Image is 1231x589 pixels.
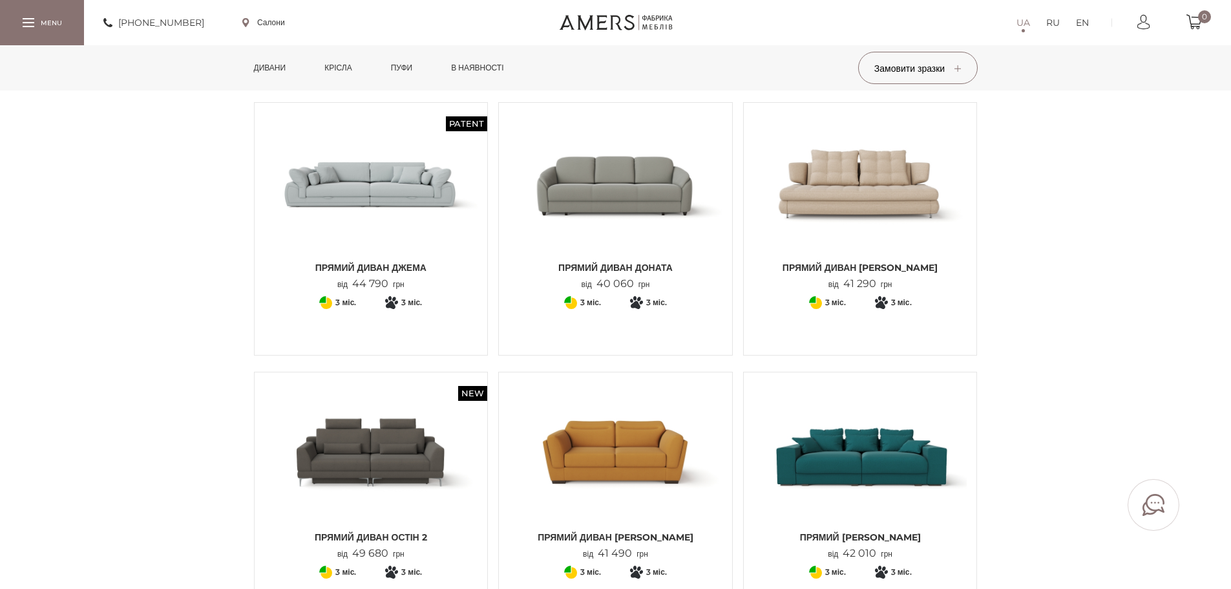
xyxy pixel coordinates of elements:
[335,295,356,310] span: 3 міс.
[509,112,722,290] a: Прямий Диван ДОНАТА Прямий Диван ДОНАТА Прямий Диван ДОНАТА від40 060грн
[825,564,846,580] span: 3 міс.
[441,45,513,91] a: в наявності
[103,15,204,30] a: [PHONE_NUMBER]
[1016,15,1030,30] a: UA
[509,531,722,544] span: Прямий диван [PERSON_NAME]
[582,278,650,290] p: від грн
[242,17,285,28] a: Салони
[592,277,638,290] span: 40 060
[753,261,967,274] span: Прямий диван [PERSON_NAME]
[348,277,393,290] span: 44 790
[828,548,892,560] p: від грн
[401,295,422,310] span: 3 міс.
[580,295,601,310] span: 3 міс.
[583,548,648,560] p: від грн
[264,531,478,544] span: Прямий диван ОСТІН 2
[838,547,881,559] span: 42 010
[264,261,478,274] span: Прямий диван ДЖЕМА
[891,564,912,580] span: 3 міс.
[244,45,296,91] a: Дивани
[874,63,961,74] span: Замовити зразки
[753,531,967,544] span: Прямий [PERSON_NAME]
[315,45,361,91] a: Крісла
[646,564,667,580] span: 3 міс.
[858,52,978,84] button: Замовити зразки
[1198,10,1211,23] span: 0
[458,386,487,401] span: New
[264,382,478,560] a: New Прямий диван ОСТІН 2 Прямий диван ОСТІН 2 Прямий диван ОСТІН 2 від49 680грн
[1076,15,1089,30] a: EN
[401,564,422,580] span: 3 міс.
[839,277,881,290] span: 41 290
[335,564,356,580] span: 3 міс.
[348,547,393,559] span: 49 680
[828,278,892,290] p: від грн
[337,548,405,560] p: від грн
[753,112,967,290] a: Прямий диван НІКОЛЬ Прямий диван НІКОЛЬ Прямий диван [PERSON_NAME] від41 290грн
[446,116,487,131] span: Patent
[753,382,967,560] a: Прямий диван БРУНО Прямий диван БРУНО Прямий [PERSON_NAME] від42 010грн
[337,278,405,290] p: від грн
[264,112,478,290] a: Patent Прямий диван ДЖЕМА Прямий диван ДЖЕМА Прямий диван ДЖЕМА від44 790грн
[825,295,846,310] span: 3 міс.
[509,261,722,274] span: Прямий Диван ДОНАТА
[509,382,722,560] a: Прямий диван Софія Прямий диван Софія Прямий диван [PERSON_NAME] від41 490грн
[580,564,601,580] span: 3 міс.
[1046,15,1060,30] a: RU
[646,295,667,310] span: 3 міс.
[381,45,423,91] a: Пуфи
[891,295,912,310] span: 3 міс.
[593,547,637,559] span: 41 490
